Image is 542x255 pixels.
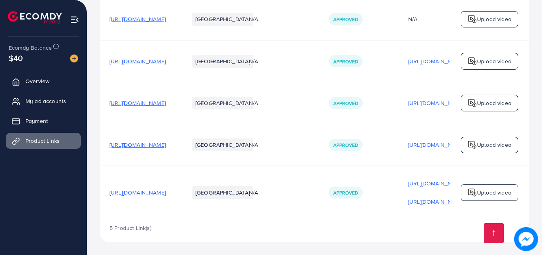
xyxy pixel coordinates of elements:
a: Overview [6,73,81,89]
p: Upload video [477,188,511,197]
span: $40 [9,52,23,64]
a: My ad accounts [6,93,81,109]
span: N/A [249,15,258,23]
p: [URL][DOMAIN_NAME] [408,98,464,108]
span: Approved [333,16,358,23]
span: Payment [25,117,48,125]
span: My ad accounts [25,97,66,105]
span: N/A [249,99,258,107]
li: [GEOGRAPHIC_DATA] [192,97,253,109]
span: Overview [25,77,49,85]
p: [URL][DOMAIN_NAME] [408,56,464,66]
a: Product Links [6,133,81,149]
span: Product Links [25,137,60,145]
img: logo [468,56,477,66]
a: Payment [6,113,81,129]
span: N/A [249,189,258,197]
img: logo [468,140,477,150]
span: [URL][DOMAIN_NAME] [110,189,166,197]
img: image [515,228,538,251]
p: Upload video [477,14,511,24]
img: logo [468,98,477,108]
img: logo [8,11,62,23]
li: [GEOGRAPHIC_DATA] [192,186,253,199]
span: Approved [333,189,358,196]
img: logo [468,188,477,197]
span: [URL][DOMAIN_NAME] [110,57,166,65]
p: [URL][DOMAIN_NAME] [408,179,464,188]
li: [GEOGRAPHIC_DATA] [192,13,253,25]
img: image [70,55,78,62]
img: menu [70,15,79,24]
div: N/A [408,15,464,23]
span: [URL][DOMAIN_NAME] [110,15,166,23]
span: N/A [249,57,258,65]
li: [GEOGRAPHIC_DATA] [192,55,253,68]
li: [GEOGRAPHIC_DATA] [192,138,253,151]
span: Approved [333,58,358,65]
img: logo [468,14,477,24]
p: [URL][DOMAIN_NAME] [408,197,464,206]
span: [URL][DOMAIN_NAME] [110,99,166,107]
p: Upload video [477,56,511,66]
span: Approved [333,100,358,107]
span: Ecomdy Balance [9,44,52,52]
p: Upload video [477,140,511,150]
span: [URL][DOMAIN_NAME] [110,141,166,149]
span: N/A [249,141,258,149]
span: Approved [333,142,358,148]
p: Upload video [477,98,511,108]
p: [URL][DOMAIN_NAME] [408,140,464,150]
span: 5 Product Link(s) [110,224,151,232]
